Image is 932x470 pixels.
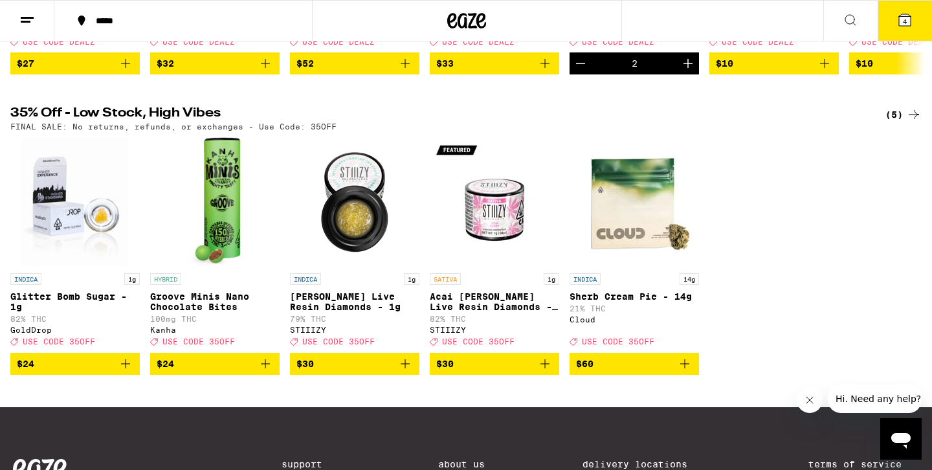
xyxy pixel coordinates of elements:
[10,137,140,352] a: Open page for Glitter Bomb Sugar - 1g from GoldDrop
[632,58,638,69] div: 2
[544,273,559,285] p: 1g
[570,137,699,267] img: Cloud - Sherb Cream Pie - 14g
[290,315,419,323] p: 79% THC
[722,38,794,46] span: USE CODE DEALZ
[10,273,41,285] p: INDICA
[150,273,181,285] p: HYBRID
[302,338,375,346] span: USE CODE 35OFF
[296,58,314,69] span: $52
[430,326,559,334] div: STIIIZY
[290,273,321,285] p: INDICA
[430,137,559,267] img: STIIIZY - Acai Berry Live Resin Diamonds - 1g
[570,273,601,285] p: INDICA
[282,459,340,469] a: Support
[570,353,699,375] button: Add to bag
[582,459,711,469] a: Delivery Locations
[680,273,699,285] p: 14g
[290,353,419,375] button: Add to bag
[290,137,419,352] a: Open page for Mochi Gelato Live Resin Diamonds - 1g from STIIIZY
[709,52,839,74] button: Add to bag
[885,107,922,122] a: (5)
[10,291,140,312] p: Glitter Bomb Sugar - 1g
[828,385,922,413] iframe: Message from company
[878,1,932,41] button: 4
[17,58,34,69] span: $27
[582,338,654,346] span: USE CODE 35OFF
[582,38,654,46] span: USE CODE DEALZ
[17,359,34,369] span: $24
[436,359,454,369] span: $30
[150,326,280,334] div: Kanha
[880,418,922,460] iframe: Button to launch messaging window
[150,291,280,312] p: Groove Minis Nano Chocolate Bites
[430,315,559,323] p: 82% THC
[808,459,919,469] a: Terms of Service
[430,52,559,74] button: Add to bag
[23,338,95,346] span: USE CODE 35OFF
[150,52,280,74] button: Add to bag
[150,137,280,352] a: Open page for Groove Minis Nano Chocolate Bites from Kanha
[430,273,461,285] p: SATIVA
[436,58,454,69] span: $33
[23,38,95,46] span: USE CODE DEALZ
[442,38,515,46] span: USE CODE DEALZ
[10,52,140,74] button: Add to bag
[438,459,485,469] a: About Us
[302,38,375,46] span: USE CODE DEALZ
[570,52,592,74] button: Decrement
[856,58,873,69] span: $10
[442,338,515,346] span: USE CODE 35OFF
[10,315,140,323] p: 82% THC
[157,58,174,69] span: $32
[10,326,140,334] div: GoldDrop
[10,353,140,375] button: Add to bag
[10,107,858,122] h2: 35% Off - Low Stock, High Vibes
[162,338,235,346] span: USE CODE 35OFF
[150,353,280,375] button: Add to bag
[430,353,559,375] button: Add to bag
[430,291,559,312] p: Acai [PERSON_NAME] Live Resin Diamonds - 1g
[290,137,419,267] img: STIIIZY - Mochi Gelato Live Resin Diamonds - 1g
[21,137,128,267] img: GoldDrop - Glitter Bomb Sugar - 1g
[296,359,314,369] span: $30
[903,17,907,25] span: 4
[570,137,699,352] a: Open page for Sherb Cream Pie - 14g from Cloud
[716,58,733,69] span: $10
[10,122,337,131] p: FINAL SALE: No returns, refunds, or exchanges - Use Code: 35OFF
[290,52,419,74] button: Add to bag
[162,38,235,46] span: USE CODE DEALZ
[150,315,280,323] p: 100mg THC
[677,52,699,74] button: Increment
[570,304,699,313] p: 21% THC
[797,387,823,413] iframe: Close message
[290,326,419,334] div: STIIIZY
[290,291,419,312] p: [PERSON_NAME] Live Resin Diamonds - 1g
[430,137,559,352] a: Open page for Acai Berry Live Resin Diamonds - 1g from STIIIZY
[570,315,699,324] div: Cloud
[189,137,241,267] img: Kanha - Groove Minis Nano Chocolate Bites
[576,359,594,369] span: $60
[570,291,699,302] p: Sherb Cream Pie - 14g
[157,359,174,369] span: $24
[404,273,419,285] p: 1g
[124,273,140,285] p: 1g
